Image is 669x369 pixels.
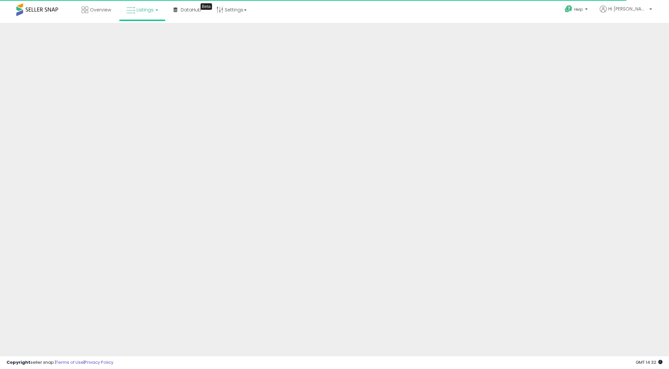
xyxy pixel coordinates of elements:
span: Overview [90,7,111,13]
span: DataHub [181,7,201,13]
strong: Copyright [7,359,30,365]
a: Hi [PERSON_NAME] [600,6,652,20]
div: Tooltip anchor [201,3,212,10]
div: seller snap | | [7,360,113,366]
span: Listings [137,7,154,13]
i: Get Help [564,5,573,13]
a: Terms of Use [56,359,84,365]
span: Help [574,7,583,12]
span: 2025-09-9 14:32 GMT [636,359,662,365]
span: Hi [PERSON_NAME] [608,6,647,12]
a: Privacy Policy [85,359,113,365]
